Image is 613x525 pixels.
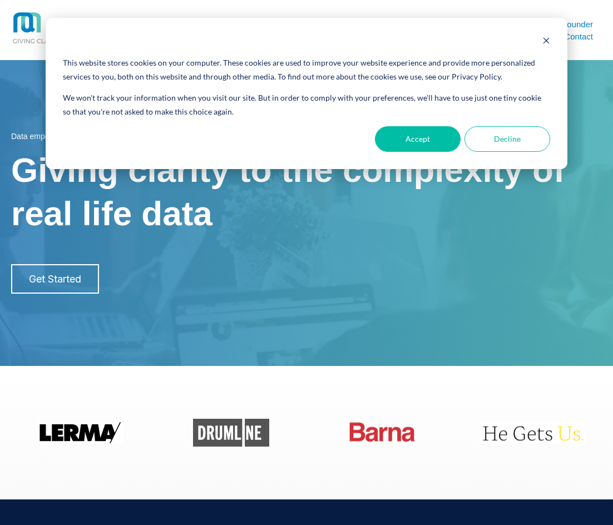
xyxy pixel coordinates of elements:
img: drumline [193,419,269,447]
div: This website stores cookies on your computer. These cookies are used to improve your website expe... [63,56,550,83]
span: Giving clarity to the complexity of [11,151,565,189]
img: MCQ BG 1 [11,11,206,46]
span: Data empowerment at its finest. [11,132,121,141]
button: Accept [375,126,461,152]
span: real life data [11,194,212,232]
button: Dismiss cookie banner [542,35,550,49]
a: Get Started [11,264,99,294]
div: Cookie banner [46,18,567,169]
img: hegetsus [479,422,586,444]
img: barna [348,419,417,447]
p: We won't track your information when you visit our site. But in order to comply with your prefere... [63,91,550,118]
img: lerma [37,422,123,444]
button: Decline [464,126,550,152]
a: Contact [564,31,593,42]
